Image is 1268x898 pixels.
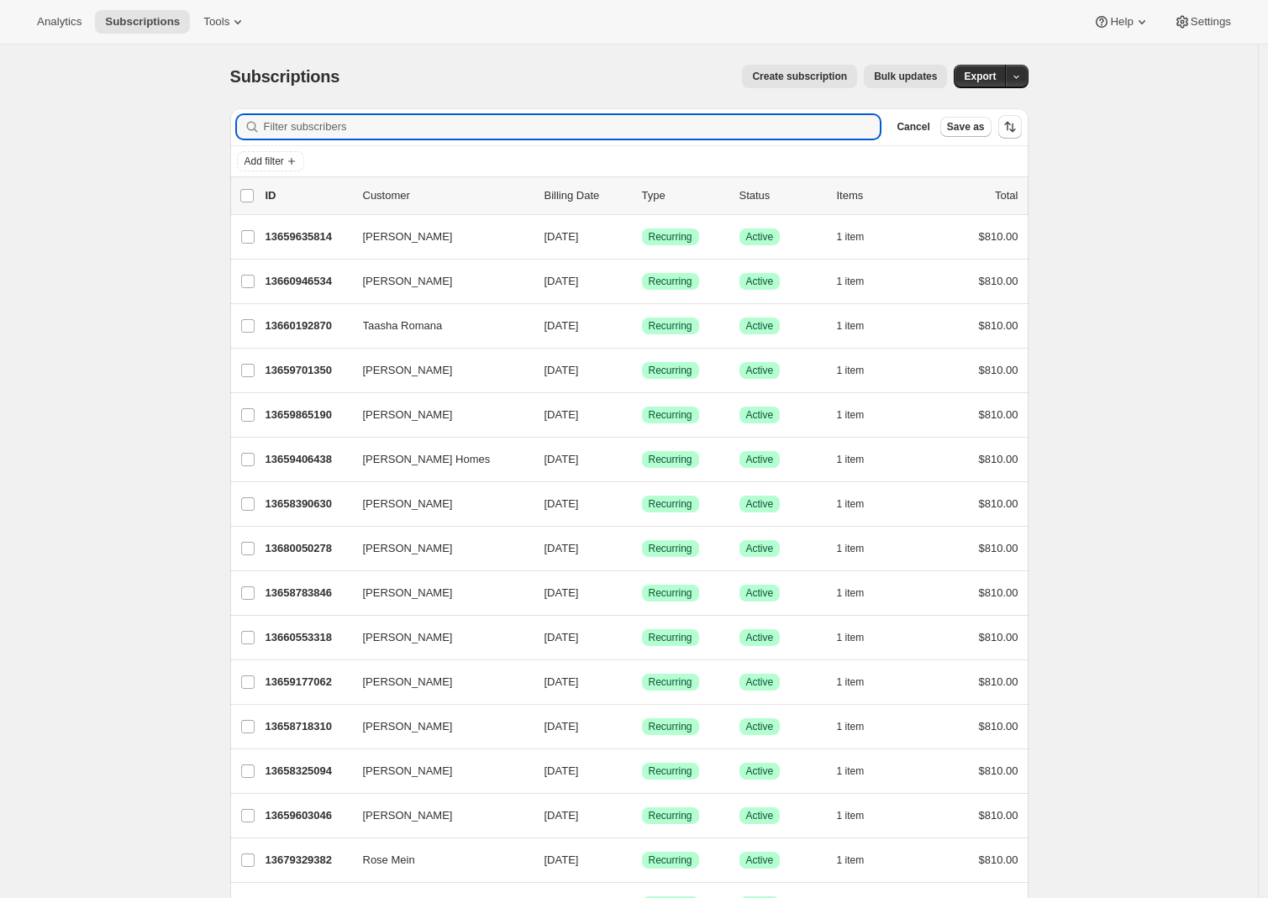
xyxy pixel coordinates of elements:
[545,408,579,421] span: [DATE]
[363,318,443,334] span: Taasha Romana
[266,225,1018,249] div: 13659635814[PERSON_NAME][DATE]SuccessRecurringSuccessActive1 item$810.00
[363,852,415,869] span: Rose Mein
[545,853,579,866] span: [DATE]
[363,451,491,468] span: [PERSON_NAME] Homes
[266,807,350,824] p: 13659603046
[545,275,579,287] span: [DATE]
[545,230,579,243] span: [DATE]
[954,65,1006,88] button: Export
[746,853,774,867] span: Active
[230,67,340,86] span: Subscriptions
[1191,15,1231,29] span: Settings
[746,275,774,288] span: Active
[746,453,774,466] span: Active
[837,275,865,288] span: 1 item
[363,807,453,824] span: [PERSON_NAME]
[353,580,521,607] button: [PERSON_NAME]
[998,115,1022,139] button: Sort the results
[649,542,692,555] span: Recurring
[95,10,190,34] button: Subscriptions
[545,319,579,332] span: [DATE]
[837,270,883,293] button: 1 item
[979,764,1018,777] span: $810.00
[266,674,350,691] p: 13659177062
[353,713,521,740] button: [PERSON_NAME]
[837,537,883,560] button: 1 item
[266,715,1018,738] div: 13658718310[PERSON_NAME][DATE]SuccessRecurringSuccessActive1 item$810.00
[266,759,1018,783] div: 13658325094[PERSON_NAME][DATE]SuccessRecurringSuccessActive1 item$810.00
[266,407,350,423] p: 13659865190
[363,228,453,245] span: [PERSON_NAME]
[837,848,883,872] button: 1 item
[746,809,774,822] span: Active
[363,674,453,691] span: [PERSON_NAME]
[746,319,774,333] span: Active
[649,408,692,422] span: Recurring
[266,626,1018,649] div: 13660553318[PERSON_NAME][DATE]SuccessRecurringSuccessActive1 item$810.00
[363,187,531,204] p: Customer
[837,314,883,338] button: 1 item
[353,847,521,874] button: Rose Mein
[837,225,883,249] button: 1 item
[545,497,579,510] span: [DATE]
[37,15,82,29] span: Analytics
[837,581,883,605] button: 1 item
[940,117,992,137] button: Save as
[266,763,350,780] p: 13658325094
[363,718,453,735] span: [PERSON_NAME]
[363,585,453,601] span: [PERSON_NAME]
[649,275,692,288] span: Recurring
[746,764,774,778] span: Active
[105,15,180,29] span: Subscriptions
[995,187,1018,204] p: Total
[837,715,883,738] button: 1 item
[1083,10,1160,34] button: Help
[837,809,865,822] span: 1 item
[746,631,774,644] span: Active
[897,120,929,134] span: Cancel
[746,720,774,733] span: Active
[266,187,350,204] p: ID
[837,542,865,555] span: 1 item
[266,270,1018,293] div: 13660946534[PERSON_NAME][DATE]SuccessRecurringSuccessActive1 item$810.00
[353,802,521,829] button: [PERSON_NAME]
[979,230,1018,243] span: $810.00
[739,187,823,204] p: Status
[649,364,692,377] span: Recurring
[979,809,1018,822] span: $810.00
[363,362,453,379] span: [PERSON_NAME]
[746,230,774,244] span: Active
[864,65,947,88] button: Bulk updates
[363,496,453,512] span: [PERSON_NAME]
[545,586,579,599] span: [DATE]
[837,631,865,644] span: 1 item
[979,542,1018,554] span: $810.00
[746,408,774,422] span: Active
[353,624,521,651] button: [PERSON_NAME]
[363,540,453,557] span: [PERSON_NAME]
[979,631,1018,643] span: $810.00
[837,720,865,733] span: 1 item
[837,492,883,516] button: 1 item
[545,187,629,204] p: Billing Date
[545,453,579,465] span: [DATE]
[746,675,774,689] span: Active
[649,675,692,689] span: Recurring
[266,314,1018,338] div: 13660192870Taasha Romana[DATE]SuccessRecurringSuccessActive1 item$810.00
[545,364,579,376] span: [DATE]
[266,581,1018,605] div: 13658783846[PERSON_NAME][DATE]SuccessRecurringSuccessActive1 item$810.00
[837,364,865,377] span: 1 item
[266,629,350,646] p: 13660553318
[979,364,1018,376] span: $810.00
[266,451,350,468] p: 13659406438
[649,809,692,822] span: Recurring
[837,759,883,783] button: 1 item
[742,65,857,88] button: Create subscription
[837,853,865,867] span: 1 item
[353,312,521,339] button: Taasha Romana
[649,764,692,778] span: Recurring
[545,809,579,822] span: [DATE]
[837,403,883,427] button: 1 item
[353,402,521,428] button: [PERSON_NAME]
[979,408,1018,421] span: $810.00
